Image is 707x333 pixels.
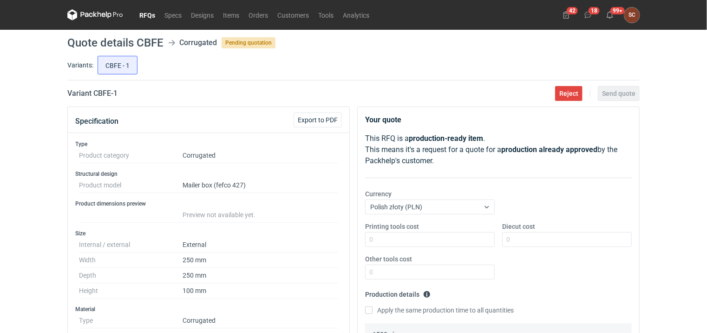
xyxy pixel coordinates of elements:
dd: Corrugated [183,148,338,163]
dt: Type [79,313,183,328]
button: Export to PDF [294,113,342,127]
label: Apply the same production time to all quantities [365,306,514,315]
a: Tools [314,9,338,20]
dt: Height [79,283,183,299]
button: 42 [559,7,574,22]
button: Reject [555,86,583,101]
button: 99+ [602,7,617,22]
a: Customers [273,9,314,20]
a: Orders [244,9,273,20]
dd: External [183,237,338,253]
label: Diecut cost [502,222,535,231]
a: Specs [160,9,186,20]
dd: Corrugated [183,313,338,328]
strong: Your quote [365,115,401,124]
dd: Mailer box (fefco 427) [183,178,338,193]
dt: Internal / external [79,237,183,253]
input: 0 [365,265,495,280]
h3: Material [75,306,342,313]
input: 0 [365,232,495,247]
span: Reject [559,90,578,97]
a: Items [218,9,244,20]
svg: Packhelp Pro [67,9,123,20]
button: 18 [581,7,596,22]
dt: Depth [79,268,183,283]
dd: 250 mm [183,268,338,283]
legend: Production details [365,287,431,298]
button: SC [624,7,640,23]
span: Polish złoty (PLN) [370,203,422,211]
h1: Quote details CBFE [67,37,164,48]
h2: Variant CBFE - 1 [67,88,118,99]
p: This RFQ is a . This means it's a request for a quote for a by the Packhelp's customer. [365,133,632,166]
div: Corrugated [179,37,217,48]
button: Specification [75,110,118,133]
a: Analytics [338,9,374,20]
label: Other tools cost [365,254,412,264]
label: CBFE - 1 [98,56,137,74]
strong: production-ready item [409,134,483,143]
dd: 250 mm [183,253,338,268]
span: Send quote [602,90,635,97]
h3: Structural design [75,170,342,178]
label: Variants: [67,60,93,70]
h3: Type [75,140,342,148]
dt: Width [79,253,183,268]
h3: Size [75,230,342,237]
span: Pending quotation [222,37,275,48]
dt: Product model [79,178,183,193]
label: Currency [365,189,392,199]
strong: production already approved [501,145,597,154]
label: Printing tools cost [365,222,419,231]
div: Sylwia Cichórz [624,7,640,23]
span: Export to PDF [298,117,338,123]
a: Designs [186,9,218,20]
input: 0 [502,232,632,247]
button: Send quote [598,86,640,101]
a: RFQs [135,9,160,20]
span: Preview not available yet. [183,211,255,219]
h3: Product dimensions preview [75,200,342,207]
dt: Product category [79,148,183,163]
dd: 100 mm [183,283,338,299]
